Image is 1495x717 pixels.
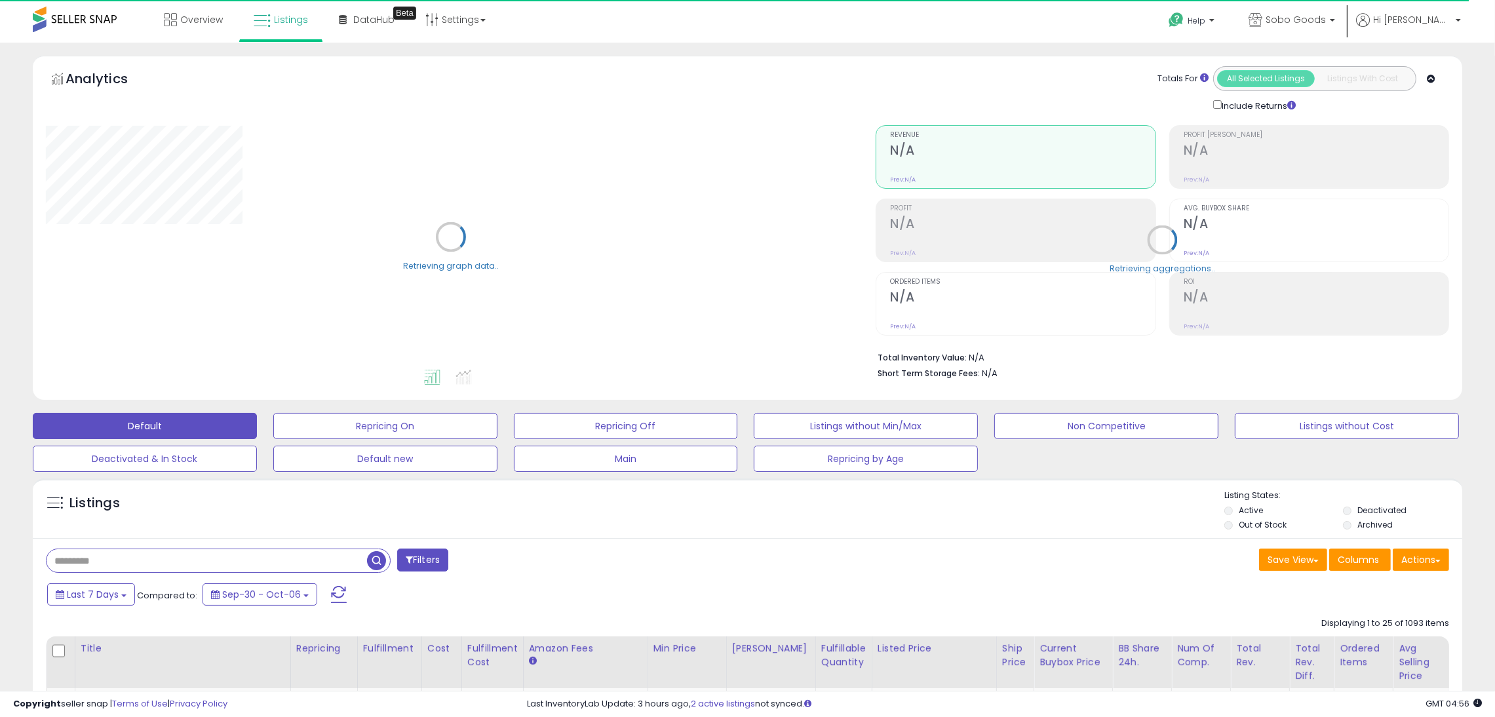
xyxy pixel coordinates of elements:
button: Non Competitive [994,413,1218,439]
label: Archived [1357,519,1393,530]
div: Listed Price [878,642,991,655]
div: Cost [427,642,456,655]
span: Help [1188,15,1205,26]
div: Num of Comp. [1177,642,1225,669]
button: Actions [1393,549,1449,571]
div: Current Buybox Price [1039,642,1107,669]
button: Listings without Cost [1235,413,1459,439]
button: Sep-30 - Oct-06 [203,583,317,606]
span: Last 7 Days [67,588,119,601]
h5: Analytics [66,69,153,91]
div: Avg Selling Price [1399,642,1446,683]
a: 2 active listings [691,697,755,710]
label: Deactivated [1357,505,1407,516]
button: Main [514,446,738,472]
div: Retrieving graph data.. [403,260,499,271]
span: 2025-10-14 04:56 GMT [1426,697,1482,710]
div: Ordered Items [1340,642,1388,669]
p: Listing States: [1224,490,1462,502]
div: BB Share 24h. [1118,642,1166,669]
div: Totals For [1157,73,1209,85]
button: Last 7 Days [47,583,135,606]
span: Overview [180,13,223,26]
div: Ship Price [1002,642,1028,669]
a: Hi [PERSON_NAME] [1356,13,1461,43]
div: Repricing [296,642,352,655]
span: Hi [PERSON_NAME] [1373,13,1452,26]
button: Repricing by Age [754,446,978,472]
button: All Selected Listings [1217,70,1315,87]
button: Filters [397,549,448,572]
div: Amazon Fees [529,642,642,655]
div: Total Rev. Diff. [1295,642,1329,683]
div: Fulfillable Quantity [821,642,866,669]
a: Help [1158,2,1228,43]
button: Default new [273,446,497,472]
button: Listings With Cost [1314,70,1412,87]
button: Save View [1259,549,1327,571]
label: Active [1239,505,1263,516]
button: Repricing Off [514,413,738,439]
label: Out of Stock [1239,519,1287,530]
strong: Copyright [13,697,61,710]
span: Listings [274,13,308,26]
span: Sobo Goods [1266,13,1326,26]
div: seller snap | | [13,698,227,710]
span: Compared to: [137,589,197,602]
small: Amazon Fees. [529,655,537,667]
div: Include Returns [1203,98,1311,112]
div: Retrieving aggregations.. [1110,262,1215,274]
span: DataHub [353,13,395,26]
div: Fulfillment Cost [467,642,518,669]
button: Repricing On [273,413,497,439]
div: [PERSON_NAME] [732,642,810,655]
i: Get Help [1168,12,1184,28]
div: Displaying 1 to 25 of 1093 items [1321,617,1449,630]
a: Terms of Use [112,697,168,710]
div: Tooltip anchor [393,7,416,20]
button: Deactivated & In Stock [33,446,257,472]
h5: Listings [69,494,120,513]
div: Total Rev. [1236,642,1284,669]
div: Title [81,642,285,655]
span: Sep-30 - Oct-06 [222,588,301,601]
button: Listings without Min/Max [754,413,978,439]
button: Columns [1329,549,1391,571]
button: Default [33,413,257,439]
div: Last InventoryLab Update: 3 hours ago, not synced. [527,698,1482,710]
a: Privacy Policy [170,697,227,710]
div: Min Price [653,642,721,655]
div: Fulfillment [363,642,416,655]
span: Columns [1338,553,1379,566]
